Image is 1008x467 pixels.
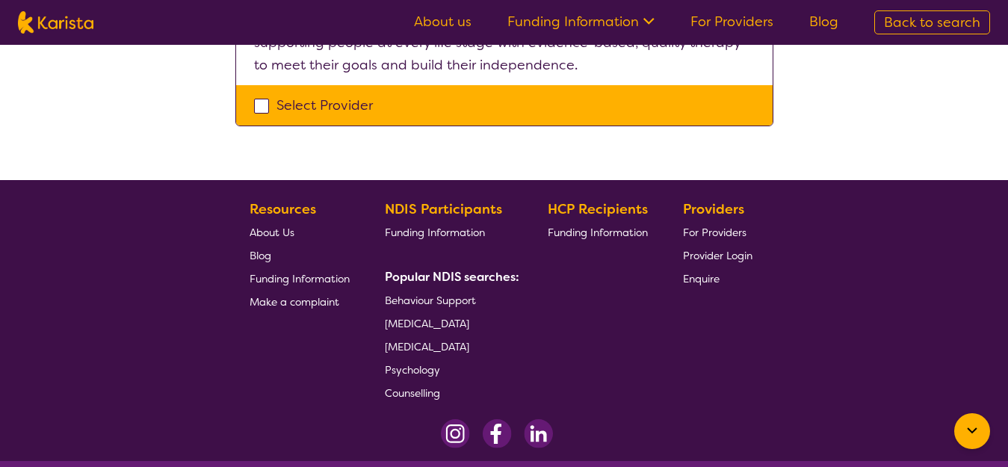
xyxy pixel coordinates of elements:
a: Psychology [385,358,513,381]
span: Back to search [884,13,980,31]
b: Popular NDIS searches: [385,269,519,285]
span: Counselling [385,386,440,400]
a: Funding Information [548,220,648,244]
span: Psychology [385,363,440,377]
b: Providers [683,200,744,218]
span: Behaviour Support [385,294,476,307]
a: Blog [250,244,350,267]
a: Funding Information [385,220,513,244]
span: Make a complaint [250,295,339,309]
a: Back to search [874,10,990,34]
a: [MEDICAL_DATA] [385,335,513,358]
a: Make a complaint [250,290,350,313]
b: Resources [250,200,316,218]
img: Karista logo [18,11,93,34]
span: Provider Login [683,249,752,262]
span: [MEDICAL_DATA] [385,340,469,353]
span: Blog [250,249,271,262]
a: For Providers [683,220,752,244]
img: Facebook [482,419,512,448]
a: For Providers [690,13,773,31]
span: For Providers [683,226,746,239]
a: Blog [809,13,838,31]
a: Funding Information [507,13,655,31]
a: Provider Login [683,244,752,267]
a: Counselling [385,381,513,404]
span: Funding Information [548,226,648,239]
a: About us [414,13,471,31]
a: Funding Information [250,267,350,290]
span: [MEDICAL_DATA] [385,317,469,330]
a: Enquire [683,267,752,290]
a: About Us [250,220,350,244]
img: Instagram [441,419,470,448]
b: NDIS Participants [385,200,502,218]
b: HCP Recipients [548,200,648,218]
a: Behaviour Support [385,288,513,312]
img: LinkedIn [524,419,553,448]
a: [MEDICAL_DATA] [385,312,513,335]
span: Funding Information [385,226,485,239]
span: Funding Information [250,272,350,285]
span: Enquire [683,272,720,285]
span: About Us [250,226,294,239]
